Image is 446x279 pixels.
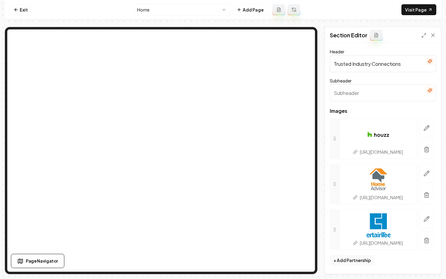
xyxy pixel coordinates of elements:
button: Add Page [233,4,268,15]
input: Subheader [330,84,436,101]
button: Add admin section prompt [370,30,383,41]
h2: Section Editor [330,31,367,39]
p: [URL][DOMAIN_NAME] [360,194,404,200]
a: Visit Page [401,4,436,15]
label: Subheader [330,78,352,83]
span: Page Navigator [26,258,58,264]
span: Images [330,109,436,113]
p: [URL][DOMAIN_NAME] [360,240,404,246]
button: Regenerate page [288,4,300,15]
p: [URL][DOMAIN_NAME] [360,149,404,155]
button: + Add Partnership [330,255,375,266]
button: Page Navigator [11,254,64,268]
a: Exit [10,4,32,15]
input: Header [330,55,436,72]
label: Header [330,49,344,54]
button: Add admin page prompt [272,4,285,15]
